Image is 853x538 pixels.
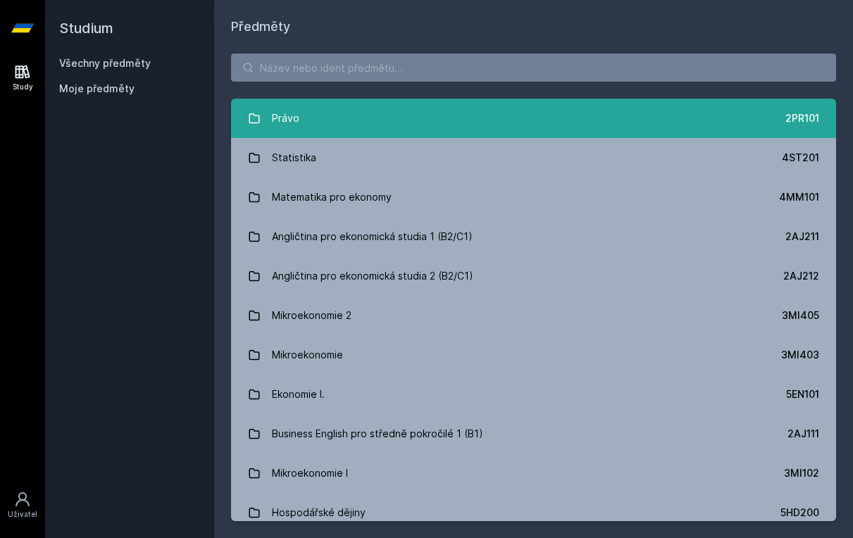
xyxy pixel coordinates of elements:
[272,499,366,527] div: Hospodářské dějiny
[785,111,819,125] div: 2PR101
[231,17,836,37] h1: Předměty
[272,459,348,487] div: Mikroekonomie I
[272,104,299,132] div: Právo
[272,262,473,290] div: Angličtina pro ekonomická studia 2 (B2/C1)
[272,301,351,330] div: Mikroekonomie 2
[231,54,836,82] input: Název nebo ident předmětu…
[272,420,483,448] div: Business English pro středně pokročilé 1 (B1)
[783,269,819,283] div: 2AJ212
[787,427,819,441] div: 2AJ111
[231,414,836,453] a: Business English pro středně pokročilé 1 (B1) 2AJ111
[231,493,836,532] a: Hospodářské dějiny 5HD200
[231,375,836,414] a: Ekonomie I. 5EN101
[231,453,836,493] a: Mikroekonomie I 3MI102
[272,183,392,211] div: Matematika pro ekonomy
[272,223,473,251] div: Angličtina pro ekonomická studia 1 (B2/C1)
[272,144,316,172] div: Statistika
[231,138,836,177] a: Statistika 4ST201
[231,217,836,256] a: Angličtina pro ekonomická studia 1 (B2/C1) 2AJ211
[781,348,819,362] div: 3MI403
[8,509,37,520] div: Uživatel
[13,82,33,92] div: Study
[780,506,819,520] div: 5HD200
[779,190,819,204] div: 4MM101
[231,177,836,217] a: Matematika pro ekonomy 4MM101
[272,341,343,369] div: Mikroekonomie
[231,335,836,375] a: Mikroekonomie 3MI403
[231,256,836,296] a: Angličtina pro ekonomická studia 2 (B2/C1) 2AJ212
[3,56,42,99] a: Study
[3,484,42,527] a: Uživatel
[231,296,836,335] a: Mikroekonomie 2 3MI405
[231,99,836,138] a: Právo 2PR101
[59,57,151,69] a: Všechny předměty
[785,230,819,244] div: 2AJ211
[272,380,325,408] div: Ekonomie I.
[782,151,819,165] div: 4ST201
[784,466,819,480] div: 3MI102
[786,387,819,401] div: 5EN101
[782,308,819,323] div: 3MI405
[59,82,135,96] span: Moje předměty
